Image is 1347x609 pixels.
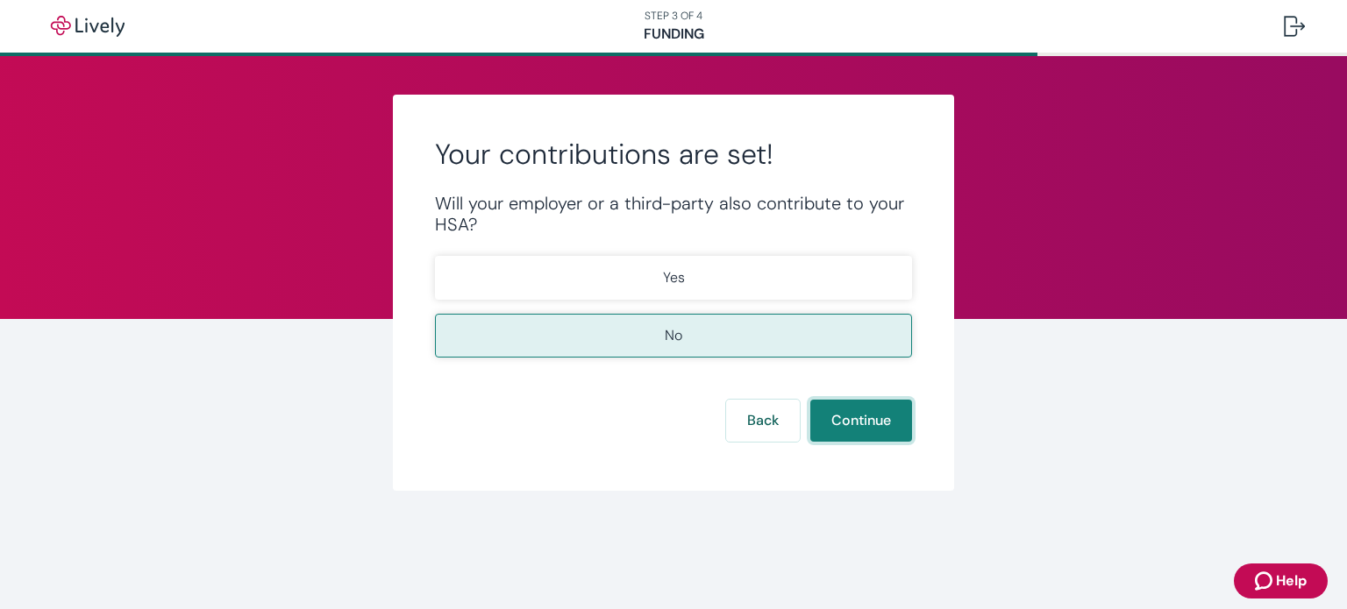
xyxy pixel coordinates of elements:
[810,400,912,442] button: Continue
[435,137,912,172] h2: Your contributions are set!
[665,325,682,346] p: No
[435,256,912,300] button: Yes
[726,400,800,442] button: Back
[1276,570,1307,591] span: Help
[435,193,912,235] div: Will your employer or a third-party also contribute to your HSA?
[39,16,137,37] img: Lively
[1255,570,1276,591] svg: Zendesk support icon
[435,314,912,358] button: No
[663,267,685,288] p: Yes
[1234,563,1328,598] button: Zendesk support iconHelp
[1270,5,1319,47] button: Log out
